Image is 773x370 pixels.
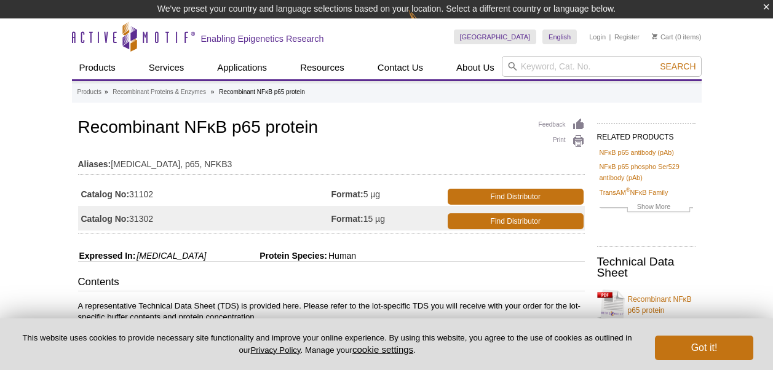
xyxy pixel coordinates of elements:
[656,61,699,72] button: Search
[78,251,136,261] span: Expressed In:
[81,213,130,224] strong: Catalog No:
[72,56,123,79] a: Products
[408,9,441,38] img: Change Here
[331,189,363,200] strong: Format:
[81,189,130,200] strong: Catalog No:
[626,187,630,193] sup: ®
[600,201,693,215] a: Show More
[454,30,537,44] a: [GEOGRAPHIC_DATA]
[652,33,673,41] a: Cart
[113,87,206,98] a: Recombinant Proteins & Enzymes
[652,33,657,39] img: Your Cart
[331,206,445,230] td: 15 µg
[448,189,584,205] a: Find Distributor
[78,181,331,206] td: 31102
[597,123,696,145] h2: RELATED PRODUCTS
[105,89,108,95] li: »
[370,56,430,79] a: Contact Us
[539,135,585,148] a: Print
[609,30,611,44] li: |
[327,251,356,261] span: Human
[219,89,305,95] li: Recombinant NFκB p65 protein
[652,30,702,44] li: (0 items)
[78,118,585,139] h1: Recombinant NFκB p65 protein
[20,333,635,356] p: This website uses cookies to provide necessary site functionality and improve your online experie...
[201,33,324,44] h2: Enabling Epigenetics Research
[331,213,363,224] strong: Format:
[614,33,640,41] a: Register
[502,56,702,77] input: Keyword, Cat. No.
[352,344,413,355] button: cookie settings
[539,118,585,132] a: Feedback
[449,56,502,79] a: About Us
[589,33,606,41] a: Login
[78,275,585,292] h3: Contents
[78,159,111,170] strong: Aliases:
[210,56,274,79] a: Applications
[600,147,674,158] a: NFκB p65 antibody (pAb)
[597,256,696,278] h2: Technical Data Sheet
[77,87,101,98] a: Products
[78,151,585,171] td: [MEDICAL_DATA], p65, NFKB3
[78,206,331,230] td: 31302
[141,56,192,79] a: Services
[78,301,585,323] p: A representative Technical Data Sheet (TDS) is provided here. Please refer to the lot-specific TD...
[600,161,693,183] a: NFκB p65 phospho Ser529 antibody (pAb)
[448,213,584,229] a: Find Distributor
[542,30,577,44] a: English
[250,345,300,355] a: Privacy Policy
[211,89,215,95] li: »
[293,56,352,79] a: Resources
[660,61,696,71] span: Search
[208,251,327,261] span: Protein Species:
[600,187,668,198] a: TransAM®NFκB Family
[597,286,696,323] a: Recombinant NFκB p65 protein
[137,251,206,261] i: [MEDICAL_DATA]
[331,181,445,206] td: 5 µg
[655,336,753,360] button: Got it!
